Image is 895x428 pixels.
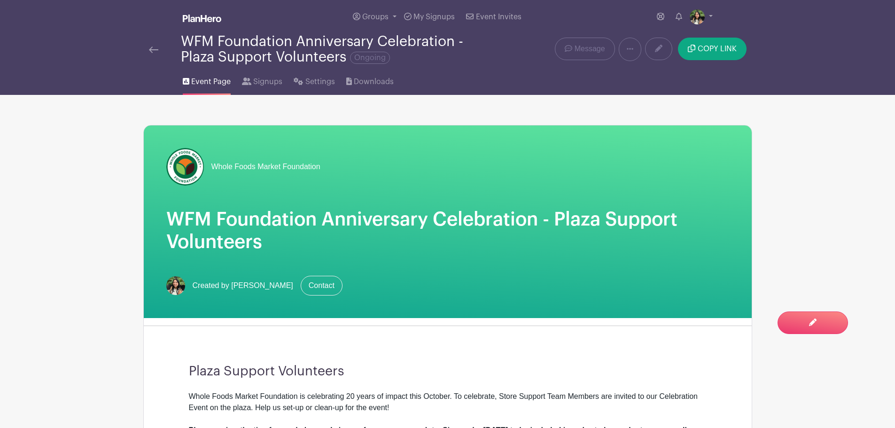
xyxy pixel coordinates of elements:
span: Ongoing [350,52,390,64]
img: logo_white-6c42ec7e38ccf1d336a20a19083b03d10ae64f83f12c07503d8b9e83406b4c7d.svg [183,15,221,22]
span: COPY LINK [698,45,737,53]
a: Downloads [346,65,394,95]
div: WFM Foundation Anniversary Celebration - Plaza Support Volunteers [181,34,485,65]
span: Whole Foods Market Foundation [211,161,320,172]
a: Contact [301,276,342,296]
span: Settings [305,76,335,87]
img: mireya.jpg [166,276,185,295]
span: My Signups [413,13,455,21]
h1: WFM Foundation Anniversary Celebration - Plaza Support Volunteers [166,208,729,253]
a: Signups [242,65,282,95]
img: wfmf_primary_badge_4c.png [166,148,204,186]
img: mireya.jpg [690,9,705,24]
span: Event Invites [476,13,521,21]
span: Message [575,43,605,54]
a: Message [555,38,615,60]
h3: Plaza Support Volunteers [189,364,707,380]
span: Signups [253,76,282,87]
span: Event Page [191,76,231,87]
span: Created by [PERSON_NAME] [193,280,293,291]
span: Groups [362,13,389,21]
a: Event Page [183,65,231,95]
button: COPY LINK [678,38,746,60]
span: Downloads [354,76,394,87]
img: back-arrow-29a5d9b10d5bd6ae65dc969a981735edf675c4d7a1fe02e03b50dbd4ba3cdb55.svg [149,47,158,53]
a: Settings [294,65,335,95]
